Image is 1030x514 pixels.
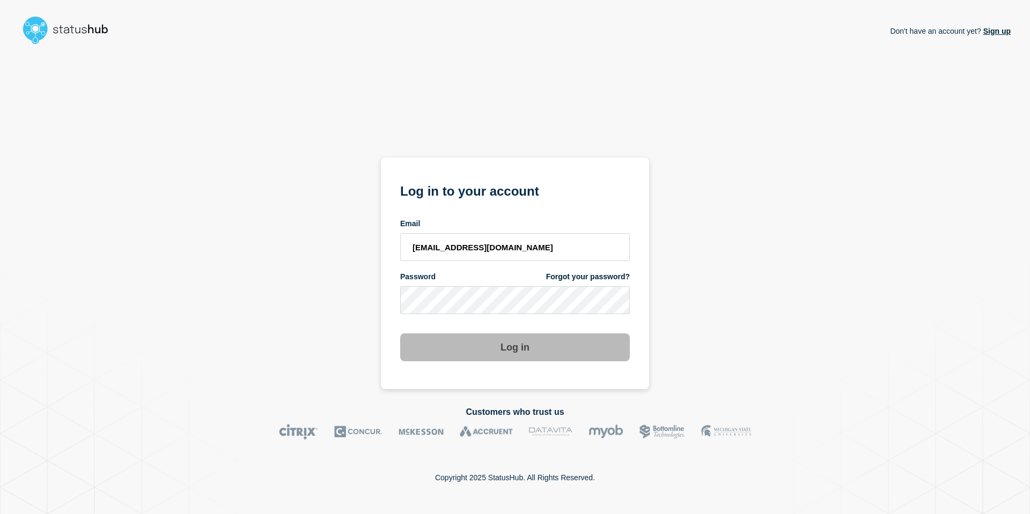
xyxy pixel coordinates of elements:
[400,180,630,200] h1: Log in to your account
[435,473,595,482] p: Copyright 2025 StatusHub. All Rights Reserved.
[19,407,1011,417] h2: Customers who trust us
[400,286,630,314] input: password input
[400,219,420,229] span: Email
[529,424,572,439] img: DataVita logo
[981,27,1011,35] a: Sign up
[890,18,1011,44] p: Don't have an account yet?
[400,233,630,261] input: email input
[588,424,623,439] img: myob logo
[639,424,685,439] img: Bottomline logo
[460,424,513,439] img: Accruent logo
[400,272,436,282] span: Password
[19,13,121,47] img: StatusHub logo
[334,424,382,439] img: Concur logo
[399,424,444,439] img: McKesson logo
[546,272,630,282] a: Forgot your password?
[400,333,630,361] button: Log in
[279,424,318,439] img: Citrix logo
[701,424,751,439] img: MSU logo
